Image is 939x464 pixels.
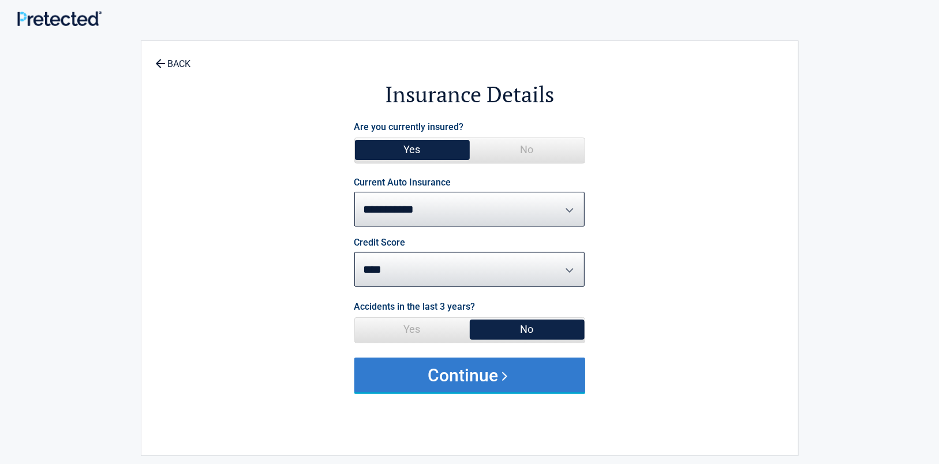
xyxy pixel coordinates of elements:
[354,358,585,392] button: Continue
[355,138,470,161] span: Yes
[354,299,476,314] label: Accidents in the last 3 years?
[17,11,102,26] img: Main Logo
[354,238,406,247] label: Credit Score
[470,318,585,341] span: No
[153,49,193,69] a: BACK
[354,178,451,187] label: Current Auto Insurance
[355,318,470,341] span: Yes
[354,119,464,135] label: Are you currently insured?
[470,138,585,161] span: No
[205,80,735,109] h2: Insurance Details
